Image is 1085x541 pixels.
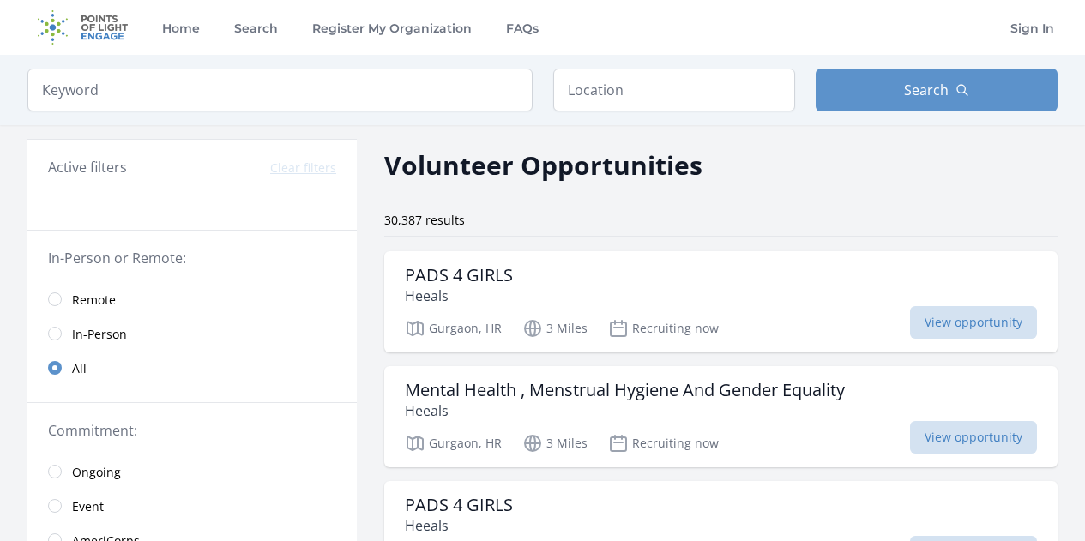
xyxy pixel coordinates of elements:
[816,69,1058,111] button: Search
[384,251,1058,352] a: PADS 4 GIRLS Heeals Gurgaon, HR 3 Miles Recruiting now View opportunity
[48,248,336,268] legend: In-Person or Remote:
[405,495,513,515] h3: PADS 4 GIRLS
[27,316,357,351] a: In-Person
[72,292,116,309] span: Remote
[522,433,588,454] p: 3 Miles
[270,159,336,177] button: Clear filters
[405,433,502,454] p: Gurgaon, HR
[522,318,588,339] p: 3 Miles
[384,212,465,228] span: 30,387 results
[384,146,702,184] h2: Volunteer Opportunities
[27,454,357,489] a: Ongoing
[608,433,719,454] p: Recruiting now
[72,498,104,515] span: Event
[405,400,845,421] p: Heeals
[27,69,533,111] input: Keyword
[904,80,949,100] span: Search
[405,286,513,306] p: Heeals
[405,515,513,536] p: Heeals
[405,318,502,339] p: Gurgaon, HR
[405,380,845,400] h3: Mental Health , Menstrual Hygiene And Gender Equality
[405,265,513,286] h3: PADS 4 GIRLS
[48,420,336,441] legend: Commitment:
[27,282,357,316] a: Remote
[27,351,357,385] a: All
[72,464,121,481] span: Ongoing
[384,366,1058,467] a: Mental Health , Menstrual Hygiene And Gender Equality Heeals Gurgaon, HR 3 Miles Recruiting now V...
[553,69,795,111] input: Location
[72,360,87,377] span: All
[27,489,357,523] a: Event
[910,421,1037,454] span: View opportunity
[48,157,127,177] h3: Active filters
[608,318,719,339] p: Recruiting now
[910,306,1037,339] span: View opportunity
[72,326,127,343] span: In-Person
